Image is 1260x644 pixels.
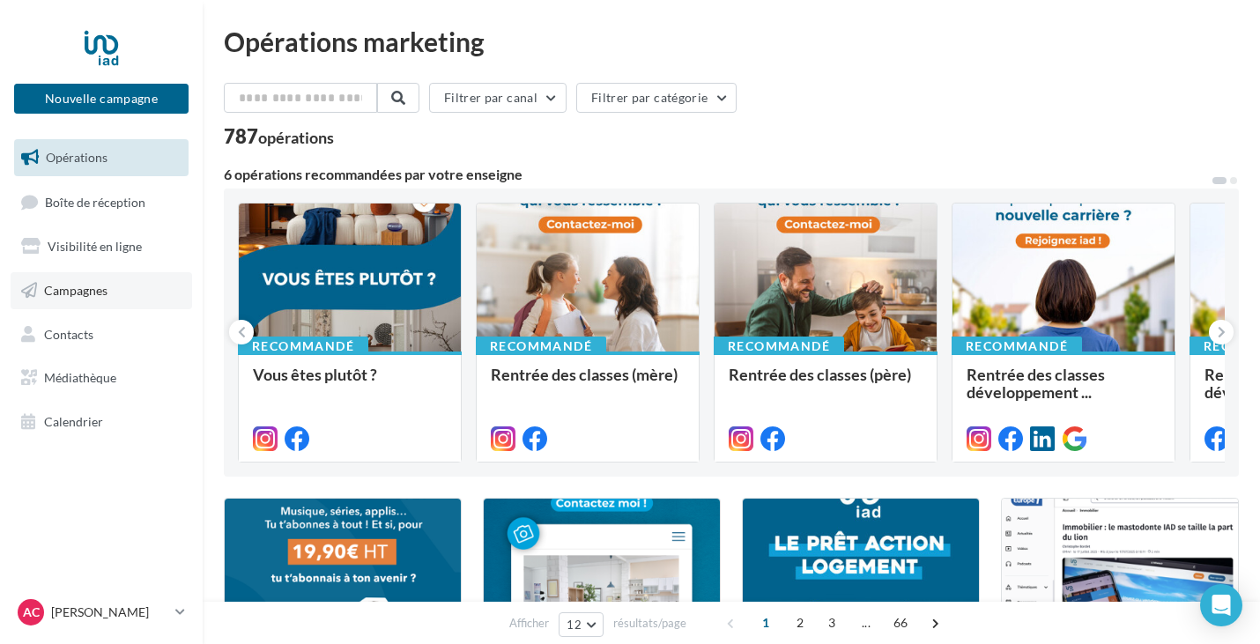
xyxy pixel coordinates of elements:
[476,337,606,356] div: Recommandé
[11,139,192,176] a: Opérations
[14,84,189,114] button: Nouvelle campagne
[886,609,915,637] span: 66
[576,83,737,113] button: Filtrer par catégorie
[509,615,549,632] span: Afficher
[1200,584,1242,626] div: Open Intercom Messenger
[491,365,678,384] span: Rentrée des classes (mère)
[14,596,189,629] a: AC [PERSON_NAME]
[729,365,911,384] span: Rentrée des classes (père)
[44,370,116,385] span: Médiathèque
[429,83,567,113] button: Filtrer par canal
[44,283,107,298] span: Campagnes
[238,337,368,356] div: Recommandé
[44,326,93,341] span: Contacts
[45,194,145,209] span: Boîte de réception
[567,618,582,632] span: 12
[752,609,780,637] span: 1
[11,359,192,396] a: Médiathèque
[23,603,40,621] span: AC
[786,609,814,637] span: 2
[11,228,192,265] a: Visibilité en ligne
[714,337,844,356] div: Recommandé
[46,150,107,165] span: Opérations
[818,609,846,637] span: 3
[952,337,1082,356] div: Recommandé
[44,414,103,429] span: Calendrier
[11,183,192,221] a: Boîte de réception
[11,272,192,309] a: Campagnes
[48,239,142,254] span: Visibilité en ligne
[11,316,192,353] a: Contacts
[258,130,334,145] div: opérations
[852,609,880,637] span: ...
[51,603,168,621] p: [PERSON_NAME]
[967,365,1105,402] span: Rentrée des classes développement ...
[11,403,192,440] a: Calendrier
[613,615,686,632] span: résultats/page
[224,28,1239,55] div: Opérations marketing
[559,612,604,637] button: 12
[253,365,377,384] span: Vous êtes plutôt ?
[224,127,334,146] div: 787
[224,167,1211,181] div: 6 opérations recommandées par votre enseigne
